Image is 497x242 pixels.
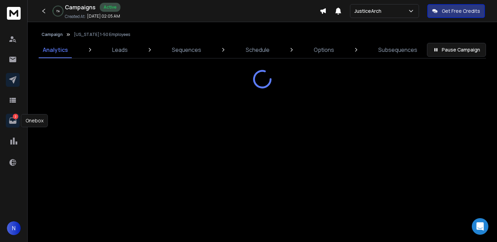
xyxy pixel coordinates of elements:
[172,46,201,54] p: Sequences
[41,32,63,37] button: Campaign
[39,41,72,58] a: Analytics
[21,114,48,127] div: Onebox
[354,8,384,15] p: JusticeArch
[74,32,130,37] p: [US_STATE] 1-50 Employees
[65,14,86,19] p: Created At:
[242,41,274,58] a: Schedule
[246,46,270,54] p: Schedule
[112,46,128,54] p: Leads
[6,114,20,128] a: 2
[427,43,486,57] button: Pause Campaign
[87,13,120,19] p: [DATE] 02:05 AM
[65,3,96,11] h1: Campaigns
[374,41,421,58] a: Subsequences
[13,114,18,119] p: 2
[7,221,21,235] button: N
[43,46,68,54] p: Analytics
[378,46,417,54] p: Subsequences
[314,46,334,54] p: Options
[108,41,132,58] a: Leads
[472,218,488,235] div: Open Intercom Messenger
[427,4,485,18] button: Get Free Credits
[168,41,205,58] a: Sequences
[310,41,338,58] a: Options
[56,9,60,13] p: 1 %
[442,8,480,15] p: Get Free Credits
[100,3,120,12] div: Active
